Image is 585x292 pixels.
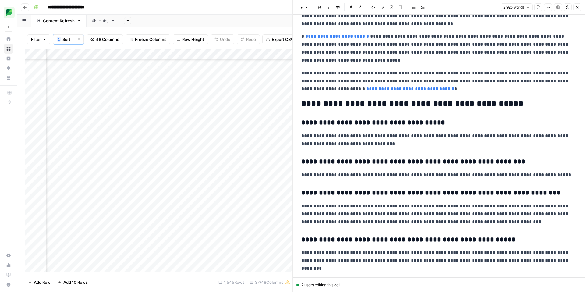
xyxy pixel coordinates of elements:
span: Row Height [182,36,204,42]
button: Export CSV [262,34,297,44]
button: Row Height [173,34,208,44]
span: Add 10 Rows [63,279,88,285]
a: Content Refresh [31,15,87,27]
button: Freeze Columns [126,34,170,44]
a: Insights [4,54,13,63]
a: Home [4,34,13,44]
div: Hubs [98,18,108,24]
span: Undo [220,36,230,42]
a: Your Data [4,73,13,83]
span: Add Row [34,279,51,285]
a: Browse [4,44,13,54]
button: Add Row [25,277,54,287]
span: 1 [58,37,60,42]
button: Workspace: SproutSocial [4,5,13,20]
button: 48 Columns [87,34,123,44]
button: 1Sort [53,34,74,44]
span: 48 Columns [96,36,119,42]
div: 37/48 Columns [247,277,292,287]
span: Filter [31,36,41,42]
button: Redo [237,34,260,44]
button: Add 10 Rows [54,277,91,287]
div: Content Refresh [43,18,75,24]
button: Help + Support [4,280,13,290]
span: Export CSV [272,36,293,42]
span: Freeze Columns [135,36,166,42]
a: Hubs [87,15,120,27]
button: 2,925 words [501,3,533,11]
span: Sort [62,36,70,42]
button: Filter [27,34,50,44]
div: 2 users editing this cell [296,282,581,288]
div: 1 [57,37,61,42]
a: Learning Hub [4,270,13,280]
span: Redo [246,36,256,42]
img: SproutSocial Logo [4,7,15,18]
a: Usage [4,260,13,270]
a: Settings [4,251,13,260]
button: Undo [211,34,234,44]
span: 2,925 words [503,5,524,10]
a: Opportunities [4,63,13,73]
div: 1,545 Rows [216,277,247,287]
